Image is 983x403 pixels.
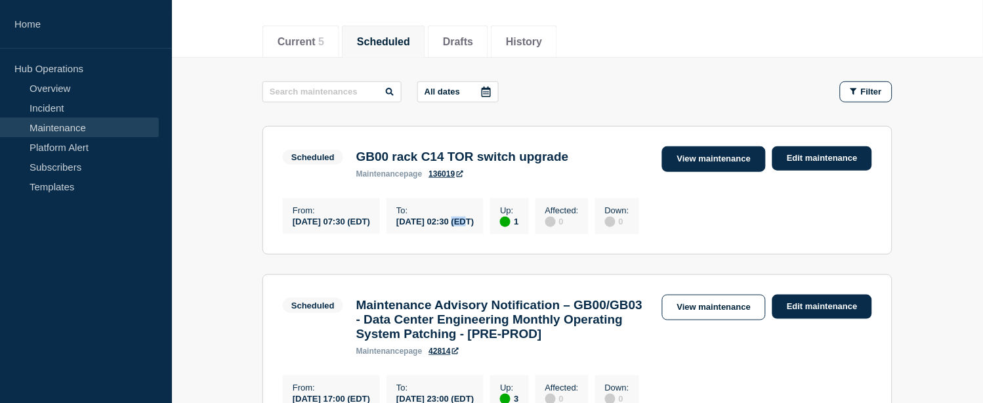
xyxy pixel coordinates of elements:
button: Scheduled [357,36,410,48]
a: Edit maintenance [772,295,872,319]
p: Down : [605,205,629,215]
div: [DATE] 07:30 (EDT) [293,215,370,226]
div: Scheduled [291,301,335,310]
div: disabled [605,217,616,227]
button: Filter [840,81,892,102]
button: All dates [417,81,499,102]
div: [DATE] 02:30 (EDT) [396,215,474,226]
button: Drafts [443,36,473,48]
p: All dates [425,87,460,96]
div: up [500,217,511,227]
a: View maintenance [662,295,766,320]
div: 0 [545,215,579,227]
p: Up : [500,205,518,215]
a: Edit maintenance [772,146,872,171]
div: Scheduled [291,152,335,162]
input: Search maintenances [262,81,402,102]
p: Down : [605,383,629,392]
p: To : [396,205,474,215]
span: Filter [861,87,882,96]
button: Current 5 [278,36,324,48]
a: 42814 [429,347,458,356]
p: From : [293,383,370,392]
button: History [506,36,542,48]
p: Affected : [545,205,579,215]
div: 1 [500,215,518,227]
p: Up : [500,383,518,392]
div: disabled [545,217,556,227]
span: maintenance [356,169,404,179]
a: View maintenance [662,146,766,172]
div: 0 [605,215,629,227]
h3: Maintenance Advisory Notification – GB00/GB03 - Data Center Engineering Monthly Operating System ... [356,298,649,341]
p: Affected : [545,383,579,392]
p: page [356,347,423,356]
p: From : [293,205,370,215]
a: 136019 [429,169,463,179]
span: 5 [318,36,324,47]
h3: GB00 rack C14 TOR switch upgrade [356,150,569,164]
span: maintenance [356,347,404,356]
p: page [356,169,423,179]
p: To : [396,383,474,392]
